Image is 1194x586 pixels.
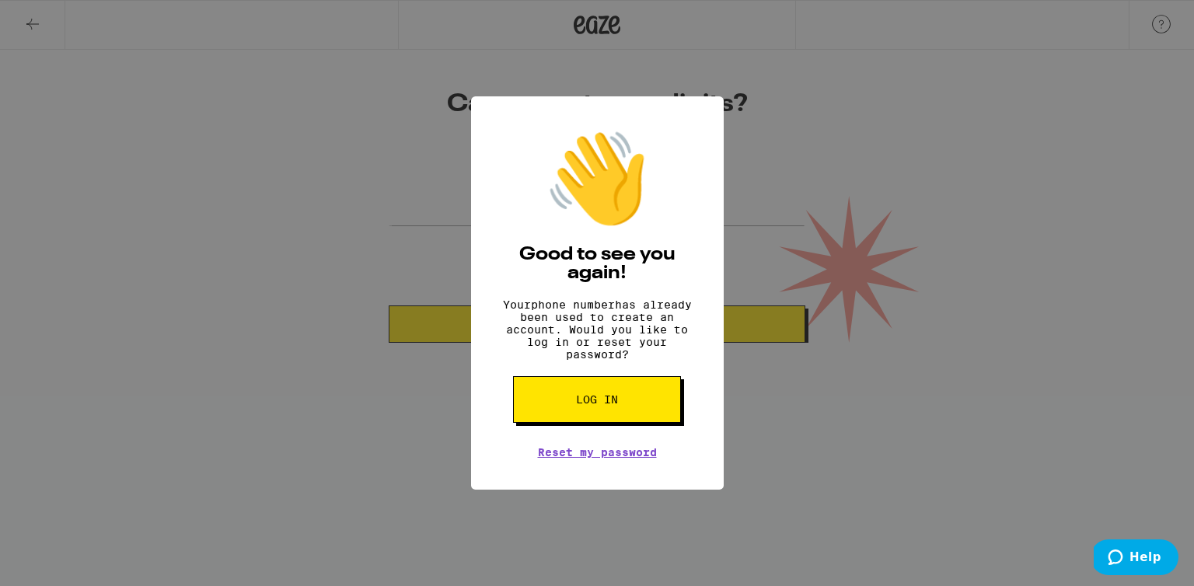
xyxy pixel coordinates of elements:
[1094,539,1178,578] iframe: Opens a widget where you can find more information
[513,376,681,423] button: Log in
[576,394,618,405] span: Log in
[494,246,700,283] h2: Good to see you again!
[494,298,700,361] p: Your phone number has already been used to create an account. Would you like to log in or reset y...
[543,127,651,230] div: 👋
[538,446,657,459] a: Reset my password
